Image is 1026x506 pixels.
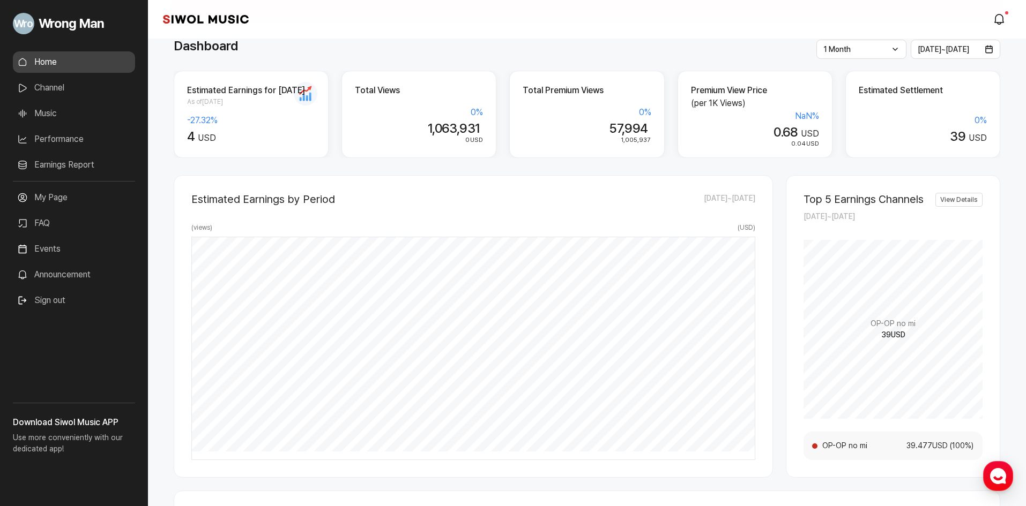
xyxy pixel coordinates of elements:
[871,318,916,329] span: OP-OP no mi
[948,440,974,451] span: ( 100 %)
[691,125,819,140] div: USD
[950,129,965,144] span: 39
[822,440,897,451] span: OP-OP no mi
[691,110,819,123] div: NaN %
[465,136,470,144] span: 0
[187,97,315,107] span: As of [DATE]
[174,36,238,56] h1: Dashboard
[187,84,315,97] h2: Estimated Earnings for [DATE]
[691,97,819,110] p: (per 1K Views)
[881,329,905,341] span: 39 USD
[191,193,335,206] h2: Estimated Earnings by Period
[355,106,483,119] div: 0 %
[428,120,480,136] span: 1,063,931
[355,84,483,97] h2: Total Views
[691,84,819,97] h2: Premium View Price
[823,45,851,54] span: 1 Month
[13,103,135,124] a: Music
[13,429,135,463] p: Use more conveniently with our dedicated app!
[738,223,755,232] span: ( USD )
[774,124,798,140] span: 0.68
[523,106,651,119] div: 0 %
[804,212,855,221] span: [DATE] ~ [DATE]
[621,136,650,144] span: 1,005,937
[159,356,185,364] span: Settings
[897,440,948,451] span: 39.477 USD
[13,213,135,234] a: FAQ
[13,51,135,73] a: Home
[791,140,806,147] span: 0.04
[13,9,135,39] a: Go to My Profile
[911,40,1001,59] button: [DATE]~[DATE]
[187,114,315,127] div: -27.32 %
[13,238,135,260] a: Events
[859,114,987,127] div: 0 %
[523,84,651,97] h2: Total Premium Views
[3,339,71,366] a: Home
[13,187,135,208] a: My Page
[138,339,206,366] a: Settings
[13,77,135,99] a: Channel
[704,193,755,206] span: [DATE] ~ [DATE]
[39,14,104,33] span: Wrong Man
[13,416,135,429] h3: Download Siwol Music APP
[990,9,1011,30] a: modal.notifications
[191,223,212,232] span: ( views )
[13,264,135,285] a: Announcement
[187,129,195,144] span: 4
[71,339,138,366] a: Messages
[935,193,983,207] a: View Details
[355,135,483,145] div: USD
[13,129,135,150] a: Performance
[89,356,121,365] span: Messages
[609,120,648,136] span: 57,994
[859,129,987,145] div: USD
[13,154,135,176] a: Earnings Report
[918,45,969,54] span: [DATE] ~ [DATE]
[187,129,315,145] div: USD
[691,139,819,149] div: USD
[859,84,987,97] h2: Estimated Settlement
[804,193,924,206] h2: Top 5 Earnings Channels
[13,290,70,311] button: Sign out
[27,356,46,364] span: Home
